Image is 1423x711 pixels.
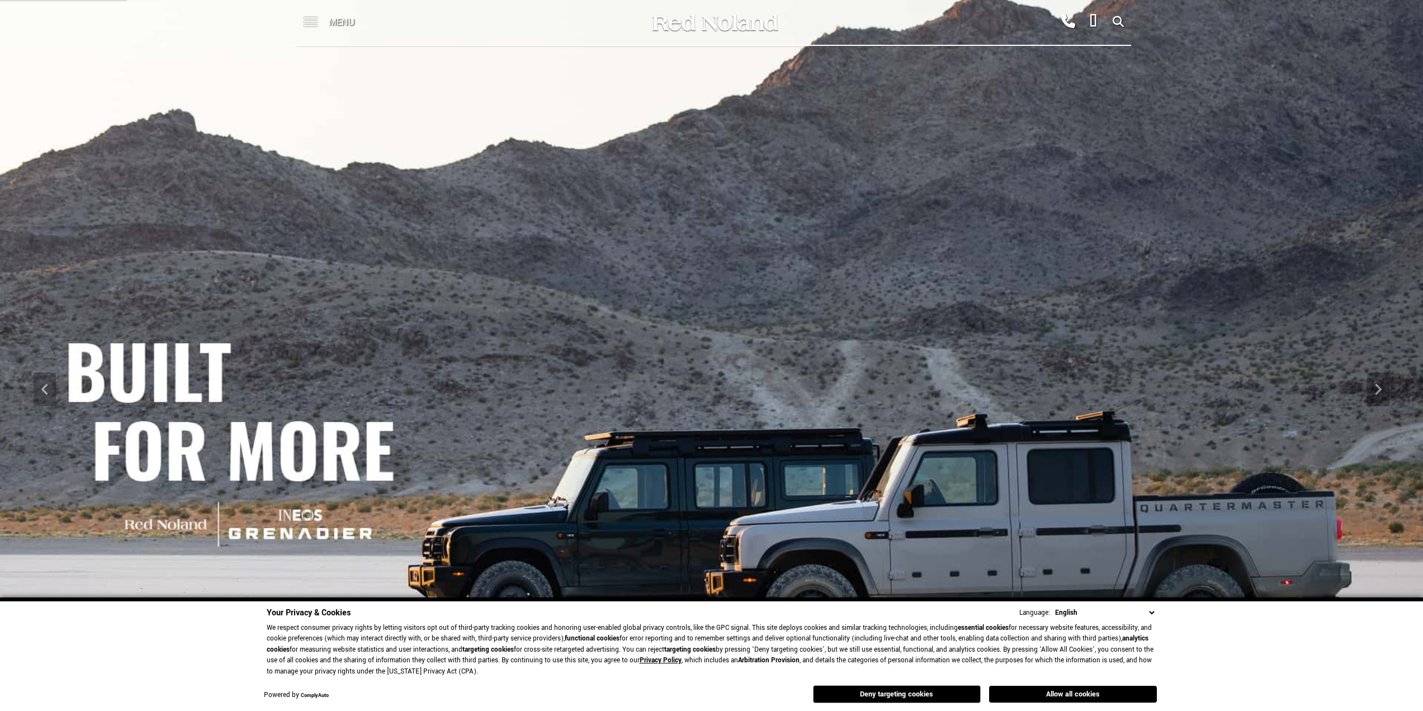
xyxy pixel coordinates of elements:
[565,634,620,643] strong: functional cookies
[1052,607,1157,619] select: Language Select
[267,607,351,619] span: Your Privacy & Cookies
[1367,373,1389,406] div: Next
[462,645,514,655] strong: targeting cookies
[813,685,981,703] button: Deny targeting cookies
[989,686,1157,703] button: Allow all cookies
[640,656,682,665] a: Privacy Policy
[664,645,716,655] strong: targeting cookies
[267,623,1157,677] p: We respect consumer privacy rights by letting visitors opt out of third-party tracking cookies an...
[34,373,56,406] div: Previous
[958,623,1009,633] strong: essential cookies
[264,692,329,699] div: Powered by
[301,692,329,699] a: ComplyAuto
[738,656,800,665] strong: Arbitration Provision
[650,13,779,32] img: Red Noland Auto Group
[1019,609,1050,616] div: Language:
